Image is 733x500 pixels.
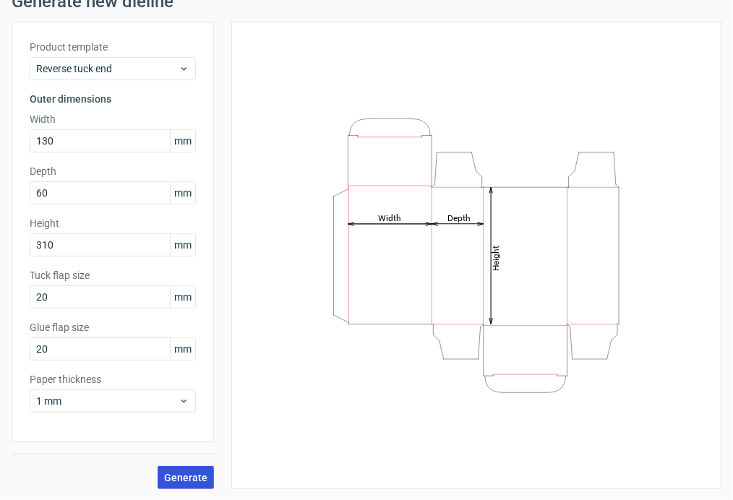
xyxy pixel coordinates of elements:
tspan: Height [491,246,501,271]
button: Generate [158,466,214,489]
label: Height [30,216,196,230]
label: Tuck flap size [30,268,196,283]
span: mm [170,234,195,256]
span: mm [170,286,195,308]
span: 1 mm [36,394,179,408]
tspan: Width [378,212,401,223]
label: Paper thickness [30,372,196,387]
label: Glue flap size [30,320,196,335]
label: Width [30,112,196,126]
span: Generate [164,473,207,483]
span: mm [170,130,195,152]
tspan: Depth [447,212,471,223]
span: mm [170,182,195,204]
h3: Outer dimensions [30,92,196,106]
label: Depth [30,164,196,178]
span: mm [170,338,195,360]
span: Reverse tuck end [36,61,179,76]
label: Product template [30,40,196,54]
